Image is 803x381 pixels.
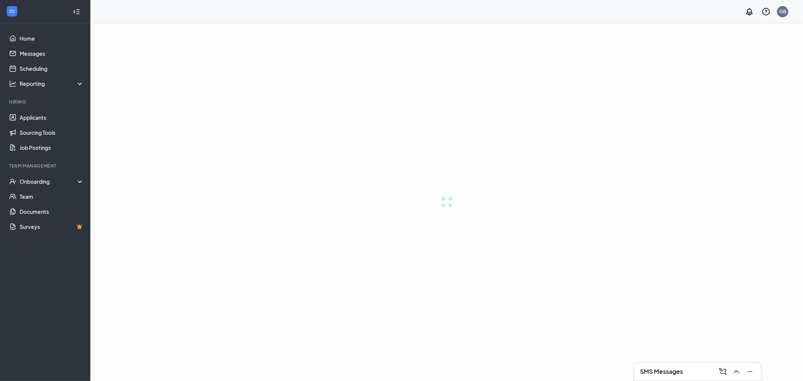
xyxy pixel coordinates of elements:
[718,367,727,376] svg: ComposeMessage
[745,367,754,376] svg: Minimize
[20,125,84,140] a: Sourcing Tools
[730,366,742,378] button: ChevronUp
[779,8,786,15] div: GB
[743,366,755,378] button: Minimize
[732,367,741,376] svg: ChevronUp
[20,204,84,219] a: Documents
[9,178,17,185] svg: UserCheck
[20,80,84,87] div: Reporting
[8,8,16,15] svg: WorkstreamLogo
[716,366,728,378] button: ComposeMessage
[20,219,84,234] a: SurveysCrown
[9,99,82,105] div: Hiring
[20,110,84,125] a: Applicants
[745,7,754,16] svg: Notifications
[9,80,17,87] svg: Analysis
[640,367,683,376] h3: SMS Messages
[20,189,84,204] a: Team
[20,46,84,61] a: Messages
[20,31,84,46] a: Home
[9,163,82,169] div: Team Management
[20,61,84,76] a: Scheduling
[73,8,80,15] svg: Collapse
[20,140,84,155] a: Job Postings
[20,178,84,185] div: Onboarding
[762,7,771,16] svg: QuestionInfo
